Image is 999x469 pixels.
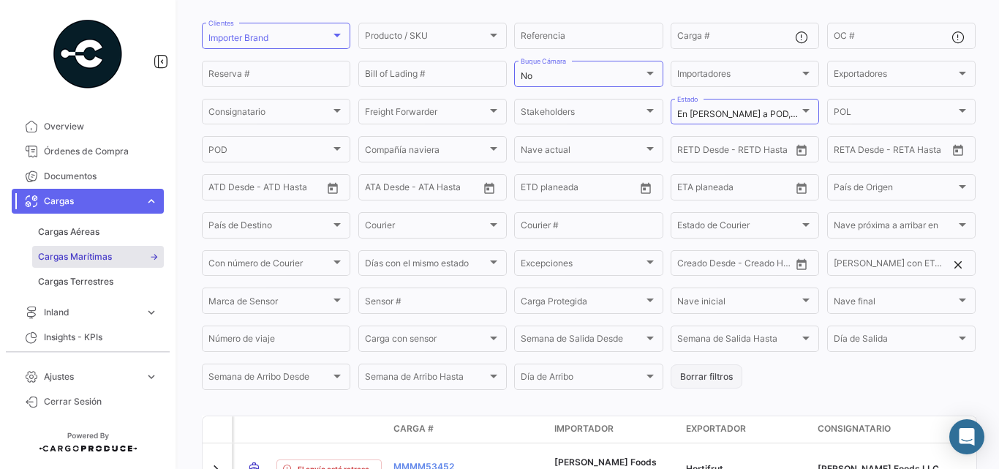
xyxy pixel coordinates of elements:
[680,416,812,443] datatable-header-cell: Exportador
[677,222,799,233] span: Estado de Courier
[677,71,799,81] span: Importadores
[208,184,255,195] input: ATD Desde
[521,184,547,195] input: Desde
[677,146,704,157] input: Desde
[208,299,331,309] span: Marca de Sensor
[834,146,860,157] input: Desde
[265,184,319,195] input: ATD Hasta
[834,71,956,81] span: Exportadores
[44,370,139,383] span: Ajustes
[32,246,164,268] a: Cargas Marítimas
[834,184,956,195] span: País de Origen
[365,336,487,346] span: Carga con sensor
[38,275,113,288] span: Cargas Terrestres
[322,177,344,199] button: Open calendar
[677,336,799,346] span: Semana de Salida Hasta
[208,260,331,271] span: Con número de Courier
[818,422,891,435] span: Consignatario
[145,370,158,383] span: expand_more
[208,222,331,233] span: País de Destino
[512,416,548,443] datatable-header-cell: Carga Protegida
[145,306,158,319] span: expand_more
[51,18,124,91] img: powered-by.png
[791,177,813,199] button: Open calendar
[32,221,164,243] a: Cargas Aéreas
[145,195,158,208] span: expand_more
[271,416,388,443] datatable-header-cell: Estado de Envio
[44,306,139,319] span: Inland
[677,184,704,195] input: Desde
[12,114,164,139] a: Overview
[44,120,158,133] span: Overview
[365,146,487,157] span: Compañía naviera
[714,146,768,157] input: Hasta
[478,177,500,199] button: Open calendar
[208,146,331,157] span: POD
[475,416,512,443] datatable-header-cell: Póliza
[557,184,611,195] input: Hasta
[714,184,768,195] input: Hasta
[393,422,434,435] span: Carga #
[44,395,158,408] span: Cerrar Sesión
[38,225,99,239] span: Cargas Aéreas
[548,416,680,443] datatable-header-cell: Importador
[947,254,969,276] button: Clear
[388,416,475,443] datatable-header-cell: Carga #
[208,374,331,384] span: Semana de Arribo Desde
[677,260,727,271] input: Creado Desde
[44,195,139,208] span: Cargas
[521,260,643,271] span: Excepciones
[12,325,164,350] a: Insights - KPIs
[38,250,112,263] span: Cargas Marítimas
[671,364,742,389] button: Borrar filtros
[554,422,614,435] span: Importador
[947,139,969,161] button: Open calendar
[677,299,799,309] span: Nave inicial
[870,146,924,157] input: Hasta
[521,374,643,384] span: Día de Arribo
[12,139,164,164] a: Órdenes de Compra
[208,32,268,43] mat-select-trigger: Importer Brand
[521,146,643,157] span: Nave actual
[949,258,967,274] mat-icon: close
[791,139,813,161] button: Open calendar
[834,336,956,346] span: Día de Salida
[44,170,158,183] span: Documentos
[834,299,956,309] span: Nave final
[521,70,532,81] span: No
[365,109,487,119] span: Freight Forwarder
[44,145,158,158] span: Órdenes de Compra
[365,33,487,43] span: Producto / SKU
[677,108,842,119] span: En [PERSON_NAME] a POD, Completado
[208,109,331,119] span: Consignatario
[365,222,487,233] span: Courier
[12,164,164,189] a: Documentos
[521,109,643,119] span: Stakeholders
[234,416,271,443] datatable-header-cell: Modo de Transporte
[420,184,474,195] input: ATA Hasta
[791,253,813,275] button: Open calendar
[686,422,746,435] span: Exportador
[635,177,657,199] button: Open calendar
[834,109,956,119] span: POL
[365,374,487,384] span: Semana de Arribo Hasta
[949,419,984,454] div: Abrir Intercom Messenger
[521,299,643,309] span: Carga Protegida
[32,271,164,293] a: Cargas Terrestres
[44,331,158,344] span: Insights - KPIs
[521,336,643,346] span: Semana de Salida Desde
[365,260,487,271] span: Días con el mismo estado
[812,416,958,443] datatable-header-cell: Consignatario
[365,184,410,195] input: ATA Desde
[737,260,791,271] input: Creado Hasta
[834,222,956,233] span: Nave próxima a arribar en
